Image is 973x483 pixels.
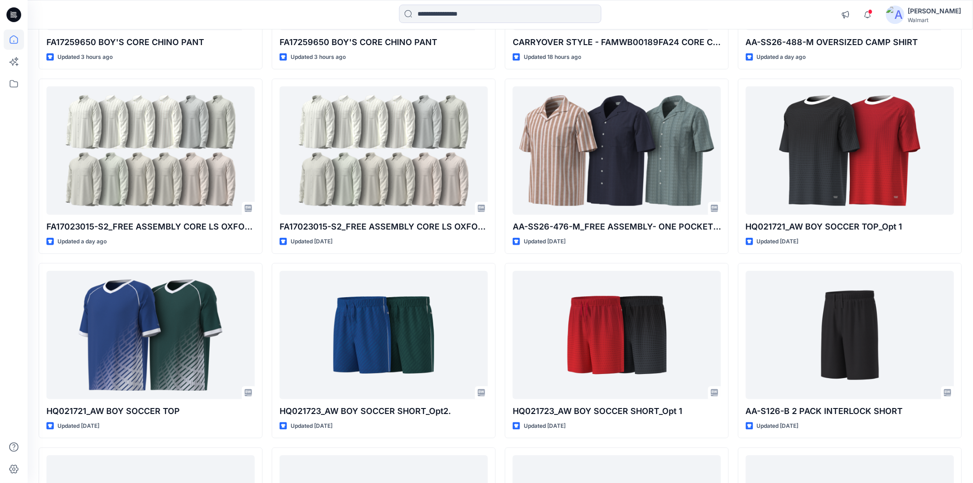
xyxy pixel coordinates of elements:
p: AA-SS26-476-M_FREE ASSEMBLY- ONE POCKET CAMP SHIRT [513,220,721,233]
p: HQ021721_AW BOY SOCCER TOP_Opt 1 [746,220,954,233]
a: HQ021721_AW BOY SOCCER TOP_Opt 1 [746,86,954,214]
p: Updated [DATE] [291,421,332,431]
p: Updated a day ago [757,52,806,62]
a: AA-S126-B 2 PACK INTERLOCK SHORT [746,271,954,399]
p: Updated a day ago [57,237,107,247]
p: Updated 18 hours ago [524,52,581,62]
p: CARRYOVER STYLE - FAMWB00189FA24 CORE CHINO PANT [513,36,721,49]
a: HQ021721_AW BOY SOCCER TOP [46,271,255,399]
p: HQ021721_AW BOY SOCCER TOP [46,405,255,418]
p: Updated [DATE] [524,237,566,247]
a: AA-SS26-476-M_FREE ASSEMBLY- ONE POCKET CAMP SHIRT [513,86,721,214]
a: HQ021723_AW BOY SOCCER SHORT_Opt 1 [513,271,721,399]
p: Updated [DATE] [757,421,799,431]
p: FA17023015-S2_FREE ASSEMBLY CORE LS OXFORD SHIRT [280,220,488,233]
p: FA17259650 BOY'S CORE CHINO PANT [46,36,255,49]
p: FA17259650 BOY'S CORE CHINO PANT [280,36,488,49]
p: Updated 3 hours ago [291,52,346,62]
p: Updated [DATE] [291,237,332,247]
a: FA17023015-S2_FREE ASSEMBLY CORE LS OXFORD SHIRT [46,86,255,214]
p: FA17023015-S2_FREE ASSEMBLY CORE LS OXFORD SHIRT [46,220,255,233]
a: HQ021723_AW BOY SOCCER SHORT_Opt2. [280,271,488,399]
p: HQ021723_AW BOY SOCCER SHORT_Opt2. [280,405,488,418]
p: Updated [DATE] [57,421,99,431]
p: AA-S126-B 2 PACK INTERLOCK SHORT [746,405,954,418]
p: Updated [DATE] [757,237,799,247]
p: Updated 3 hours ago [57,52,113,62]
p: HQ021723_AW BOY SOCCER SHORT_Opt 1 [513,405,721,418]
div: [PERSON_NAME] [908,6,962,17]
p: Updated [DATE] [524,421,566,431]
img: avatar [886,6,904,24]
p: AA-SS26-488-M OVERSIZED CAMP SHIRT [746,36,954,49]
div: Walmart [908,17,962,23]
a: FA17023015-S2_FREE ASSEMBLY CORE LS OXFORD SHIRT [280,86,488,214]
